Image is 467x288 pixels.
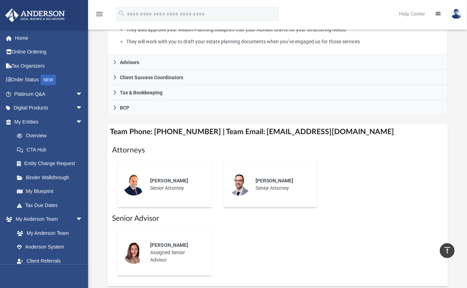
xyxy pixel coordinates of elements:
[10,143,93,157] a: CTA Hub
[10,226,86,240] a: My Anderson Team
[126,37,443,46] li: They will work with you to draft your estate planning documents when you’ve engaged us for those ...
[10,129,93,143] a: Overview
[256,178,294,183] span: [PERSON_NAME]
[10,254,90,268] a: Client Referrals
[10,170,93,184] a: Binder Walkthrough
[76,87,90,101] span: arrow_drop_down
[107,100,448,115] a: BCP
[95,13,104,18] a: menu
[10,240,90,254] a: Anderson System
[145,172,207,197] div: Senior Attorney
[120,75,183,80] span: Client Success Coordinators
[10,184,90,199] a: My Blueprint
[76,212,90,227] span: arrow_drop_down
[3,8,67,22] img: Anderson Advisors Platinum Portal
[5,73,93,87] a: Order StatusNEW
[76,101,90,115] span: arrow_drop_down
[5,115,93,129] a: My Entitiesarrow_drop_down
[123,173,145,196] img: thumbnail
[150,242,188,248] span: [PERSON_NAME]
[5,59,93,73] a: Tax Organizers
[5,101,93,115] a: Digital Productsarrow_drop_down
[120,60,139,65] span: Advisors
[120,105,129,110] span: BCP
[10,157,93,171] a: Entity Change Request
[5,31,93,45] a: Home
[112,213,443,224] h1: Senior Advisor
[126,25,443,34] li: They also approve your Wealth Planning Blueprint that your Advisor drafts for your structuring ne...
[451,9,462,19] img: User Pic
[5,87,93,101] a: Platinum Q&Aarrow_drop_down
[120,90,162,95] span: Tax & Bookkeeping
[123,242,145,264] img: thumbnail
[118,10,125,17] i: search
[10,198,93,212] a: Tax Due Dates
[228,173,251,196] img: thumbnail
[251,172,312,197] div: Senior Attorney
[5,212,90,226] a: My Anderson Teamarrow_drop_down
[76,115,90,129] span: arrow_drop_down
[145,237,207,269] div: Assigned Senior Advisor
[95,10,104,18] i: menu
[107,124,448,140] h4: Team Phone: [PHONE_NUMBER] | Team Email: [EMAIL_ADDRESS][DOMAIN_NAME]
[443,246,451,255] i: vertical_align_top
[107,85,448,100] a: Tax & Bookkeeping
[440,243,455,258] a: vertical_align_top
[107,70,448,85] a: Client Success Coordinators
[41,75,56,85] div: NEW
[107,55,448,70] a: Advisors
[5,45,93,59] a: Online Ordering
[150,178,188,183] span: [PERSON_NAME]
[112,145,443,155] h1: Attorneys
